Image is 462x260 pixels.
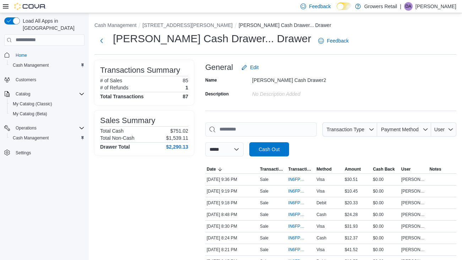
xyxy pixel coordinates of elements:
p: Sale [260,223,268,229]
span: Catalog [13,90,85,98]
p: Sale [260,212,268,217]
button: My Catalog (Classic) [7,99,87,109]
div: $0.00 [371,187,400,195]
h6: Total Cash [100,128,124,134]
span: Cash [316,235,326,241]
span: $41.52 [345,247,358,253]
div: Dante Aguilar [404,2,413,11]
button: Transaction Type [322,122,377,137]
label: Name [205,77,217,83]
a: My Catalog (Beta) [10,110,50,118]
span: Debit [316,200,326,206]
a: Cash Management [10,61,51,70]
a: Customers [13,76,39,84]
span: $30.51 [345,177,358,182]
h4: Total Transactions [100,94,144,99]
span: My Catalog (Beta) [10,110,85,118]
span: Cash Out [259,146,279,153]
div: [PERSON_NAME] Cash Drawer2 [252,74,347,83]
p: Sale [260,200,268,206]
span: Date [207,166,216,172]
span: Customers [13,75,85,84]
span: My Catalog (Classic) [13,101,52,107]
button: Next [94,34,109,48]
span: Visa [316,188,325,194]
h4: Drawer Total [100,144,130,150]
button: IN6FPW-2030142 [288,245,314,254]
div: [DATE] 8:21 PM [205,245,259,254]
span: DA [406,2,412,11]
p: Growers Retail [364,2,397,11]
span: IN6FPW-2030190 [288,212,307,217]
span: $12.37 [345,235,358,241]
input: This is a search bar. As you type, the results lower in the page will automatically filter. [205,122,317,137]
button: Edit [239,60,261,74]
button: User [431,122,456,137]
button: Transaction Type [259,165,287,173]
button: Cash Management [94,22,136,28]
button: IN6FPW-2030261 [288,175,314,184]
span: $31.93 [345,223,358,229]
span: Catalog [16,91,30,97]
span: [PERSON_NAME] [401,212,427,217]
button: [PERSON_NAME] Cash Drawer... Drawer [239,22,331,28]
button: Amount [343,165,372,173]
span: Cash [316,212,326,217]
button: User [400,165,428,173]
span: Cash Back [373,166,395,172]
span: Cash Management [10,134,85,142]
div: [DATE] 8:48 PM [205,210,259,219]
span: Customers [16,77,36,83]
div: $0.00 [371,234,400,242]
button: Cash Management [7,133,87,143]
div: $0.00 [371,210,400,219]
span: Cash Management [13,62,49,68]
div: No Description added [252,88,347,97]
button: IN6FPW-2030159 [288,222,314,231]
span: Notes [429,166,441,172]
button: Transaction # [287,165,315,173]
h6: # of Refunds [100,85,128,90]
span: [PERSON_NAME] [401,200,427,206]
button: Customers [1,74,87,85]
p: $751.02 [170,128,188,134]
p: Sale [260,177,268,182]
button: Settings [1,147,87,157]
button: Operations [13,124,39,132]
p: 85 [183,78,188,83]
span: [PERSON_NAME] [401,177,427,182]
button: Cash Back [371,165,400,173]
span: Settings [16,150,31,156]
button: IN6FPW-2030234 [288,199,314,207]
span: Feedback [327,37,348,44]
img: Cova [14,3,46,10]
span: [PERSON_NAME] [401,223,427,229]
a: Feedback [315,34,351,48]
span: Home [13,51,85,60]
p: Sale [260,188,268,194]
button: Catalog [1,89,87,99]
span: $24.28 [345,212,358,217]
h4: 87 [183,94,188,99]
div: $0.00 [371,222,400,231]
span: Cash Management [13,135,49,141]
p: Sale [260,247,268,253]
span: IN6FPW-2030235 [288,188,307,194]
span: IN6FPW-2030159 [288,223,307,229]
a: Cash Management [10,134,51,142]
div: $0.00 [371,199,400,207]
span: $10.45 [345,188,358,194]
div: $0.00 [371,245,400,254]
span: My Catalog (Classic) [10,100,85,108]
span: Home [16,52,27,58]
h3: Transactions Summary [100,66,180,74]
span: IN6FPW-2030261 [288,177,307,182]
span: Edit [250,64,259,71]
span: IN6FPW-2030234 [288,200,307,206]
a: Settings [13,149,34,157]
span: Amount [345,166,361,172]
p: 1 [185,85,188,90]
span: Operations [16,125,37,131]
span: Visa [316,223,325,229]
button: Notes [428,165,456,173]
